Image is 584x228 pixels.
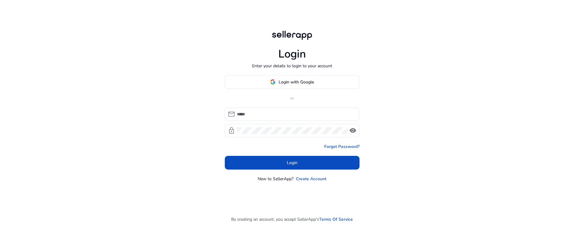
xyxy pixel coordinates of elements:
p: or [225,95,360,101]
span: Login [287,160,297,166]
h1: Login [278,47,306,61]
span: Login with Google [279,79,314,85]
button: Login [225,156,360,170]
a: Forgot Password? [324,143,360,150]
span: visibility [349,127,356,134]
a: Terms Of Service [319,216,353,223]
p: Enter your details to login to your account [252,63,332,69]
span: lock [228,127,235,134]
p: New to SellerApp? [258,176,294,182]
a: Create Account [296,176,326,182]
img: google-logo.svg [270,79,276,85]
span: mail [228,110,235,118]
button: Login with Google [225,75,360,89]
